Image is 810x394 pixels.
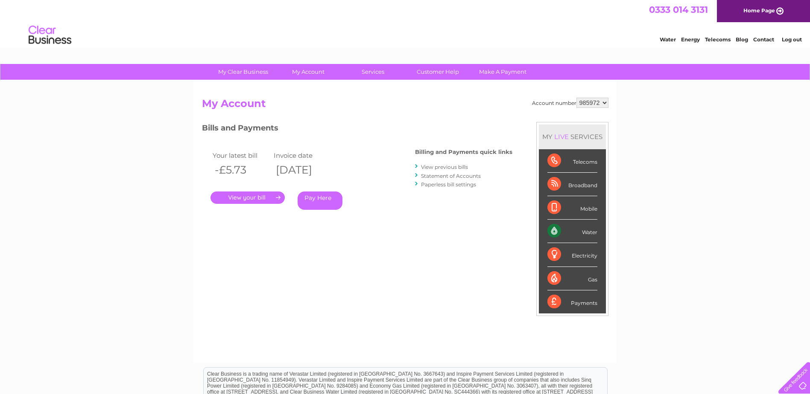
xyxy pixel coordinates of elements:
[782,36,802,43] a: Log out
[421,173,481,179] a: Statement of Accounts
[421,164,468,170] a: View previous bills
[338,64,408,80] a: Services
[547,243,597,267] div: Electricity
[211,161,272,179] th: -£5.73
[547,196,597,220] div: Mobile
[547,173,597,196] div: Broadband
[547,290,597,313] div: Payments
[273,64,343,80] a: My Account
[28,22,72,48] img: logo.png
[415,149,512,155] h4: Billing and Payments quick links
[736,36,748,43] a: Blog
[547,267,597,290] div: Gas
[547,149,597,173] div: Telecoms
[208,64,278,80] a: My Clear Business
[468,64,538,80] a: Make A Payment
[705,36,731,43] a: Telecoms
[539,125,606,149] div: MY SERVICES
[211,150,272,161] td: Your latest bill
[202,98,608,114] h2: My Account
[547,220,597,243] div: Water
[211,191,285,204] a: .
[204,5,607,41] div: Clear Business is a trading name of Verastar Limited (registered in [GEOGRAPHIC_DATA] No. 3667643...
[272,161,333,179] th: [DATE]
[681,36,700,43] a: Energy
[753,36,774,43] a: Contact
[298,191,342,210] a: Pay Here
[403,64,473,80] a: Customer Help
[553,133,570,141] div: LIVE
[660,36,676,43] a: Water
[202,122,512,137] h3: Bills and Payments
[272,150,333,161] td: Invoice date
[649,4,708,15] a: 0333 014 3131
[532,98,608,108] div: Account number
[421,181,476,188] a: Paperless bill settings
